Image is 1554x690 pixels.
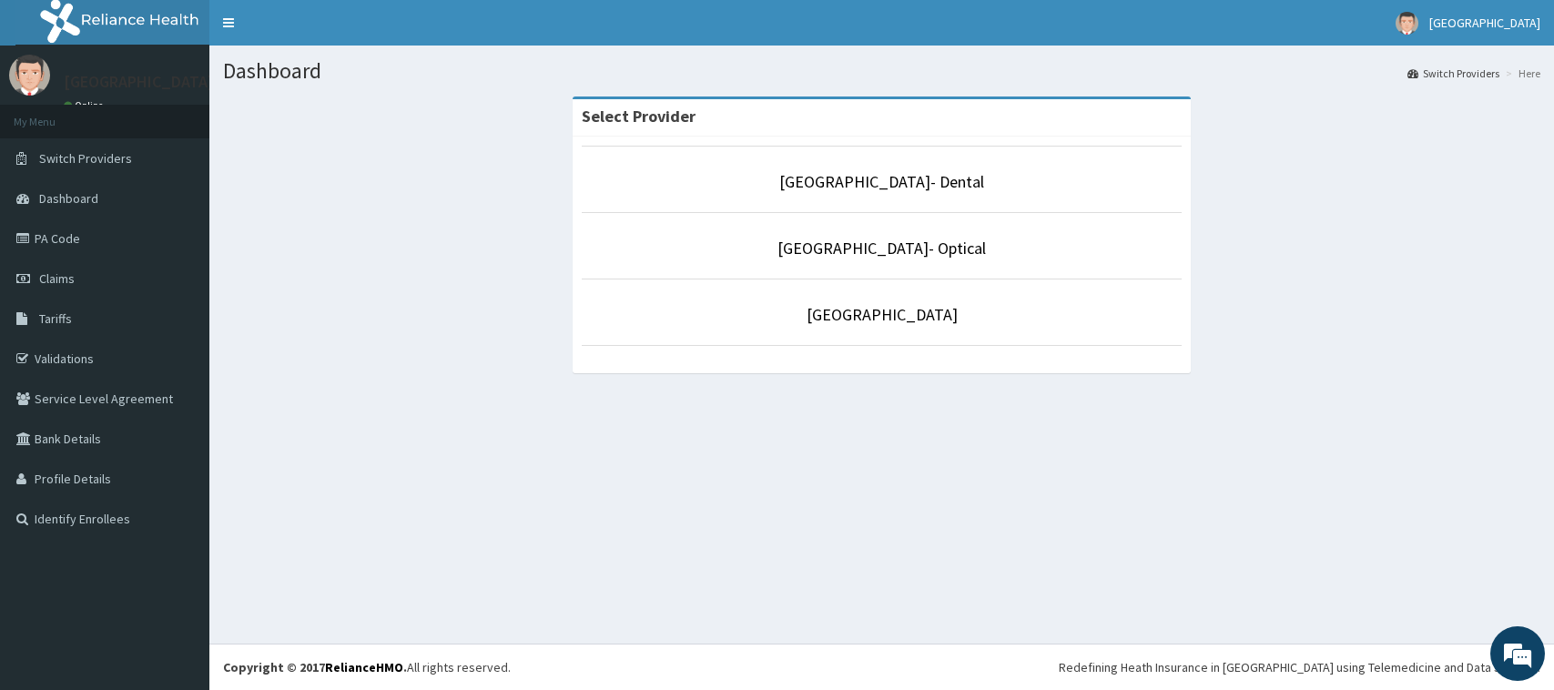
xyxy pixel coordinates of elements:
h1: Dashboard [223,59,1540,83]
p: [GEOGRAPHIC_DATA] [64,74,214,90]
span: Switch Providers [39,150,132,167]
span: Dashboard [39,190,98,207]
span: Claims [39,270,75,287]
div: Redefining Heath Insurance in [GEOGRAPHIC_DATA] using Telemedicine and Data Science! [1059,658,1540,676]
img: User Image [1396,12,1418,35]
footer: All rights reserved. [209,644,1554,690]
a: [GEOGRAPHIC_DATA]- Dental [779,171,984,192]
li: Here [1501,66,1540,81]
a: [GEOGRAPHIC_DATA] [807,304,958,325]
a: [GEOGRAPHIC_DATA]- Optical [777,238,986,259]
strong: Select Provider [582,106,696,127]
strong: Copyright © 2017 . [223,659,407,675]
img: User Image [9,55,50,96]
span: [GEOGRAPHIC_DATA] [1429,15,1540,31]
a: Switch Providers [1407,66,1499,81]
a: Online [64,99,107,112]
span: Tariffs [39,310,72,327]
a: RelianceHMO [325,659,403,675]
